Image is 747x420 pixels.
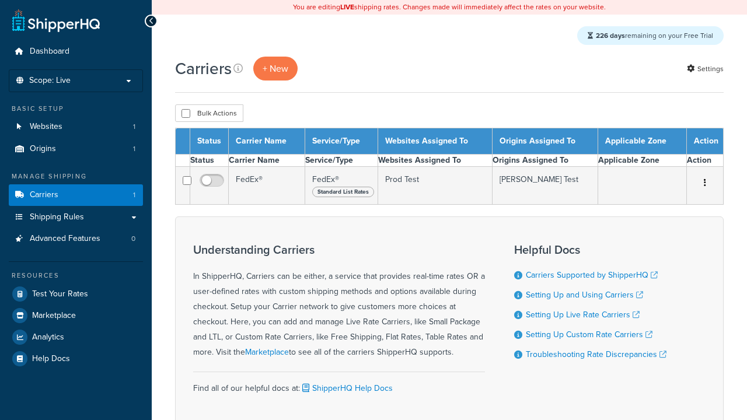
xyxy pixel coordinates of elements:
[253,57,298,80] a: + New
[32,311,76,321] span: Marketplace
[175,57,232,80] h1: Carriers
[526,328,652,341] a: Setting Up Custom Rate Carriers
[29,76,71,86] span: Scope: Live
[30,122,62,132] span: Websites
[687,61,724,77] a: Settings
[9,305,143,326] a: Marketplace
[30,47,69,57] span: Dashboard
[526,289,643,301] a: Setting Up and Using Carriers
[598,155,686,167] th: Applicable Zone
[9,327,143,348] a: Analytics
[687,128,724,155] th: Action
[30,234,100,244] span: Advanced Features
[190,128,229,155] th: Status
[378,128,492,155] th: Websites Assigned To
[133,144,135,154] span: 1
[193,243,485,360] div: In ShipperHQ, Carriers can be either, a service that provides real-time rates OR a user-defined r...
[526,348,666,360] a: Troubleshooting Rate Discrepancies
[30,212,84,222] span: Shipping Rules
[12,9,100,32] a: ShipperHQ Home
[300,382,393,394] a: ShipperHQ Help Docs
[9,348,143,369] a: Help Docs
[305,128,378,155] th: Service/Type
[305,167,378,205] td: FedEx®
[514,243,666,256] h3: Helpful Docs
[131,234,135,244] span: 0
[133,190,135,200] span: 1
[9,184,143,206] li: Carriers
[9,41,143,62] a: Dashboard
[229,167,305,205] td: FedEx®
[9,138,143,160] li: Origins
[9,116,143,138] li: Websites
[32,354,70,364] span: Help Docs
[687,155,724,167] th: Action
[378,167,492,205] td: Prod Test
[9,206,143,228] a: Shipping Rules
[229,155,305,167] th: Carrier Name
[9,138,143,160] a: Origins 1
[492,167,598,205] td: [PERSON_NAME] Test
[305,155,378,167] th: Service/Type
[9,283,143,304] a: Test Your Rates
[526,309,640,321] a: Setting Up Live Rate Carriers
[193,243,485,256] h3: Understanding Carriers
[577,26,724,45] div: remaining on your Free Trial
[32,289,88,299] span: Test Your Rates
[30,190,58,200] span: Carriers
[492,128,598,155] th: Origins Assigned To
[378,155,492,167] th: Websites Assigned To
[598,128,686,155] th: Applicable Zone
[9,171,143,181] div: Manage Shipping
[9,104,143,114] div: Basic Setup
[596,30,625,41] strong: 226 days
[133,122,135,132] span: 1
[312,187,374,197] span: Standard List Rates
[9,228,143,250] li: Advanced Features
[340,2,354,12] b: LIVE
[175,104,243,122] button: Bulk Actions
[9,228,143,250] a: Advanced Features 0
[193,372,485,396] div: Find all of our helpful docs at:
[9,116,143,138] a: Websites 1
[9,271,143,281] div: Resources
[492,155,598,167] th: Origins Assigned To
[229,128,305,155] th: Carrier Name
[30,144,56,154] span: Origins
[190,155,229,167] th: Status
[32,332,64,342] span: Analytics
[9,184,143,206] a: Carriers 1
[526,269,658,281] a: Carriers Supported by ShipperHQ
[245,346,289,358] a: Marketplace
